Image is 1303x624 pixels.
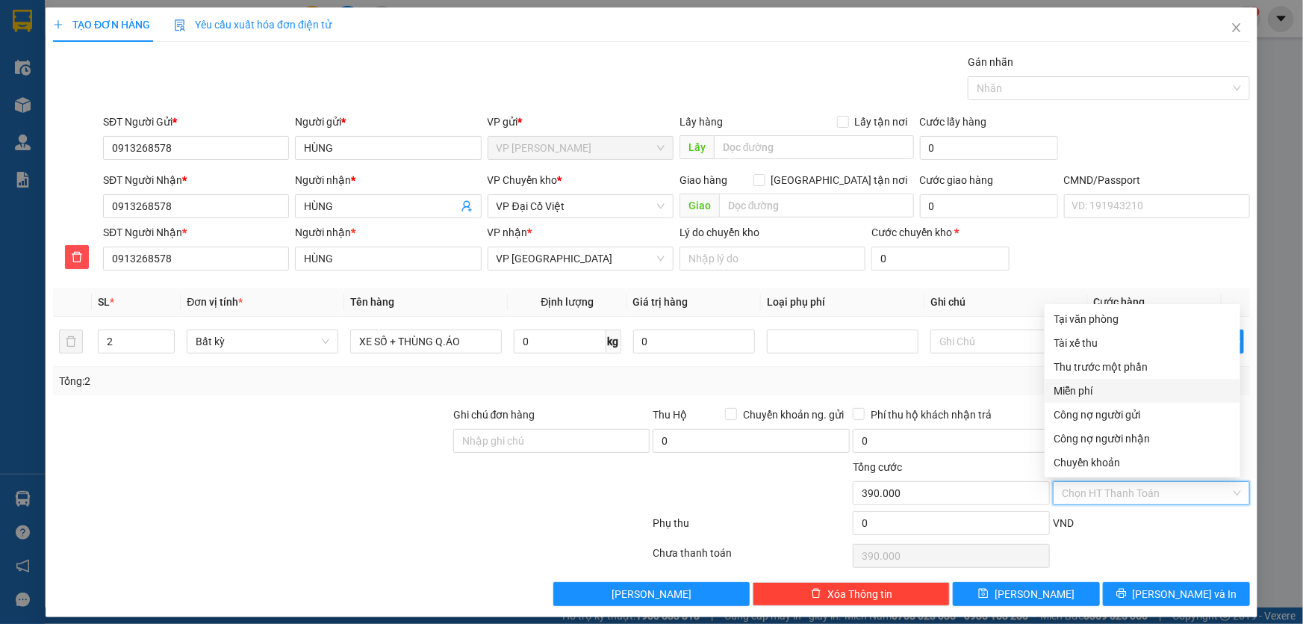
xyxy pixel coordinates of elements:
[453,429,650,453] input: Ghi chú đơn hàng
[1045,427,1240,451] div: Cước gửi hàng sẽ được ghi vào công nợ của người nhận
[871,224,1010,241] div: Cước chuyển kho
[488,114,674,130] div: VP gửi
[753,582,950,606] button: deleteXóa Thông tin
[680,135,714,159] span: Lấy
[1054,430,1231,447] div: Công nợ người nhận
[1054,454,1231,471] div: Chuyển khoản
[350,296,394,308] span: Tên hàng
[652,545,852,571] div: Chưa thanh toán
[633,296,688,308] span: Giá trị hàng
[680,194,719,217] span: Giao
[719,194,914,217] input: Dọc đường
[737,407,850,423] span: Chuyển khoản ng. gửi
[978,588,989,600] span: save
[174,19,332,31] span: Yêu cầu xuất hóa đơn điện tử
[103,114,289,130] div: SĐT Người Gửi
[103,172,289,188] div: SĐT Người Nhận
[1054,311,1231,327] div: Tại văn phòng
[53,19,63,30] span: plus
[1045,403,1240,427] div: Cước gửi hàng sẽ được ghi vào công nợ của người gửi
[497,195,665,217] span: VP Đại Cồ Việt
[541,296,594,308] span: Định lượng
[59,330,83,353] button: delete
[497,247,665,270] span: VP Bắc Sơn
[1054,383,1231,399] div: Miễn phí
[680,247,865,271] input: Lý do chuyển kho
[103,247,289,271] input: SĐT người nhận
[59,373,503,389] div: Tổng: 2
[453,409,535,421] label: Ghi chú đơn hàng
[553,582,750,606] button: [PERSON_NAME]
[811,588,821,600] span: delete
[1054,359,1231,375] div: Thu trước một phần
[920,174,994,186] label: Cước giao hàng
[65,245,89,269] button: delete
[924,288,1088,317] th: Ghi chú
[920,116,987,128] label: Cước lấy hàng
[1053,517,1074,529] span: VND
[953,582,1100,606] button: save[PERSON_NAME]
[920,194,1058,218] input: Cước giao hàng
[295,247,481,271] input: Tên người nhận
[1116,588,1127,600] span: printer
[98,296,110,308] span: SL
[995,586,1075,602] span: [PERSON_NAME]
[714,135,914,159] input: Dọc đường
[1231,22,1243,34] span: close
[295,224,481,241] div: Người nhận
[968,56,1013,68] label: Gán nhãn
[350,330,502,353] input: VD: Bàn, Ghế
[488,226,528,238] span: VP nhận
[295,114,481,130] div: Người gửi
[853,461,902,473] span: Tổng cước
[849,114,914,130] span: Lấy tận nơi
[497,137,665,159] span: VP Hồng Hà
[865,407,998,423] span: Phí thu hộ khách nhận trả
[1054,407,1231,423] div: Công nợ người gửi
[652,515,852,541] div: Phụ thu
[295,172,481,188] div: Người nhận
[761,288,924,317] th: Loại phụ phí
[461,200,473,212] span: user-add
[680,116,723,128] span: Lấy hàng
[488,174,558,186] span: VP Chuyển kho
[103,224,289,241] div: SĐT Người Nhận
[827,586,892,602] span: Xóa Thông tin
[606,330,621,353] span: kg
[1133,586,1237,602] span: [PERSON_NAME] và In
[930,330,1082,353] input: Ghi Chú
[653,409,687,421] span: Thu Hộ
[1064,172,1250,188] div: CMND/Passport
[612,586,691,602] span: [PERSON_NAME]
[920,136,1058,160] input: Cước lấy hàng
[680,226,759,238] label: Lý do chuyển kho
[633,330,755,353] input: 0
[680,174,727,186] span: Giao hàng
[66,251,88,263] span: delete
[187,296,243,308] span: Đơn vị tính
[1094,296,1145,308] span: Cước hàng
[196,330,329,353] span: Bất kỳ
[174,19,186,31] img: icon
[53,19,150,31] span: TẠO ĐƠN HÀNG
[1054,335,1231,351] div: Tài xế thu
[1216,7,1257,49] button: Close
[1103,582,1250,606] button: printer[PERSON_NAME] và In
[765,172,914,188] span: [GEOGRAPHIC_DATA] tận nơi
